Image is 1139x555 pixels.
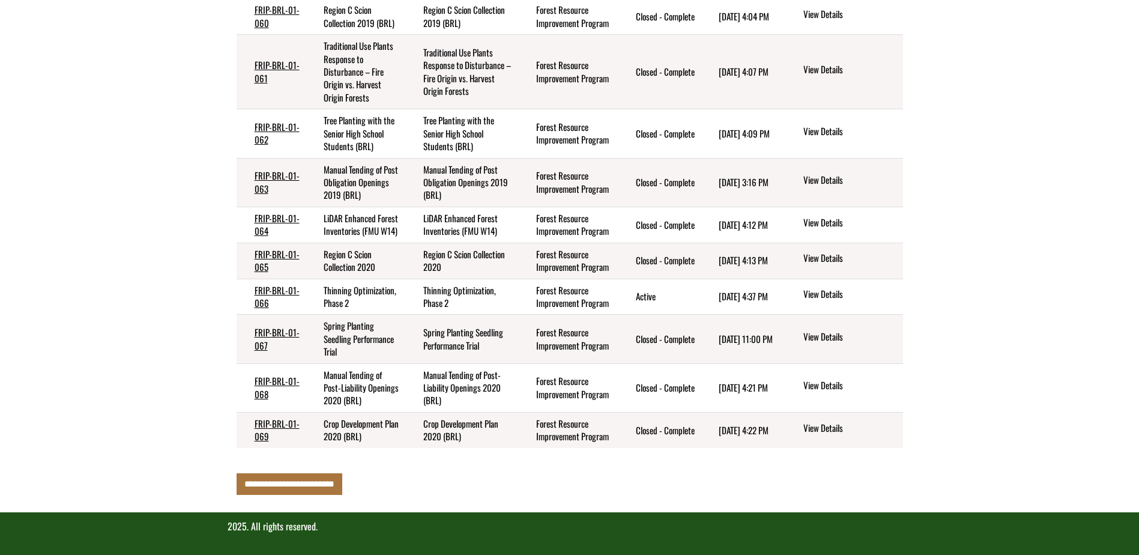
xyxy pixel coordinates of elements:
td: LiDAR Enhanced Forest Inventories (FMU W14) [405,207,518,243]
td: Forest Resource Improvement Program [518,35,618,109]
a: View details [803,252,898,266]
time: [DATE] 4:09 PM [719,127,770,140]
td: action menu [784,315,902,363]
td: action menu [784,279,902,315]
a: View details [803,125,898,139]
a: View details [803,422,898,436]
td: Spring Planting Seedling Performance Trial [306,315,405,363]
time: [DATE] 4:22 PM [719,423,769,437]
td: Traditional Use Plants Response to Disturbance – Fire Origin vs. Harvest Origin Forests [306,35,405,109]
td: FRIP-BRL-01-066 [237,279,306,315]
td: Tree Planting with the Senior High School Students (BRL) [306,109,405,158]
td: Crop Development Plan 2020 (BRL) [306,412,405,447]
a: FRIP-BRL-01-064 [255,211,300,237]
td: action menu [784,207,902,243]
a: FRIP-BRL-01-061 [255,58,300,84]
td: Closed - Complete [618,207,701,243]
td: Forest Resource Improvement Program [518,158,618,207]
td: action menu [784,243,902,279]
time: [DATE] 4:21 PM [719,381,768,394]
td: Spring Planting Seedling Performance Trial [405,315,518,363]
span: . All rights reserved. [247,519,318,533]
a: View details [803,63,898,77]
td: Manual Tending of Post Obligation Openings 2019 (BRL) [405,158,518,207]
td: 5/7/2025 4:12 PM [701,207,784,243]
td: 9/14/2024 3:16 PM [701,158,784,207]
time: [DATE] 4:07 PM [719,65,769,78]
td: Forest Resource Improvement Program [518,315,618,363]
a: View details [803,216,898,231]
a: View details [803,330,898,345]
td: 5/7/2025 4:09 PM [701,109,784,158]
a: View details [803,174,898,188]
td: FRIP-BRL-01-064 [237,207,306,243]
td: Closed - Complete [618,109,701,158]
a: FRIP-BRL-01-068 [255,374,300,400]
td: action menu [784,412,902,447]
td: FRIP-BRL-01-068 [237,363,306,412]
td: 5/7/2025 4:22 PM [701,412,784,447]
td: Manual Tending of Post Obligation Openings 2019 (BRL) [306,158,405,207]
a: FRIP-BRL-01-063 [255,169,300,195]
td: Forest Resource Improvement Program [518,109,618,158]
time: [DATE] 4:12 PM [719,218,768,231]
a: FRIP-BRL-01-062 [255,120,300,146]
td: Region C Scion Collection 2020 [306,243,405,279]
time: [DATE] 4:37 PM [719,290,768,303]
td: action menu [784,109,902,158]
td: Forest Resource Improvement Program [518,207,618,243]
td: 5/7/2025 4:13 PM [701,243,784,279]
a: FRIP-BRL-01-060 [255,3,300,29]
a: View details [803,288,898,302]
td: Manual Tending of Post-Liability Openings 2020 (BRL) [306,363,405,412]
td: Thinning Optimization, Phase 2 [405,279,518,315]
td: FRIP-BRL-01-067 [237,315,306,363]
td: Closed - Complete [618,363,701,412]
td: Forest Resource Improvement Program [518,243,618,279]
a: FRIP-BRL-01-069 [255,417,300,443]
time: [DATE] 4:13 PM [719,253,768,267]
td: Closed - Complete [618,315,701,363]
td: 5/7/2025 4:21 PM [701,363,784,412]
a: FRIP-BRL-01-067 [255,326,300,351]
a: FRIP-BRL-01-066 [255,284,300,309]
td: FRIP-BRL-01-065 [237,243,306,279]
td: Manual Tending of Post-Liability Openings 2020 (BRL) [405,363,518,412]
td: action menu [784,363,902,412]
td: action menu [784,158,902,207]
td: 9/8/2025 11:00 PM [701,315,784,363]
td: Closed - Complete [618,35,701,109]
td: Closed - Complete [618,243,701,279]
time: [DATE] 11:00 PM [719,332,773,345]
td: Thinning Optimization, Phase 2 [306,279,405,315]
p: 2025 [228,520,912,533]
td: Forest Resource Improvement Program [518,363,618,412]
td: Tree Planting with the Senior High School Students (BRL) [405,109,518,158]
td: 5/7/2025 4:07 PM [701,35,784,109]
td: FRIP-BRL-01-062 [237,109,306,158]
td: LiDAR Enhanced Forest Inventories (FMU W14) [306,207,405,243]
td: Traditional Use Plants Response to Disturbance – Fire Origin vs. Harvest Origin Forests [405,35,518,109]
td: Region C Scion Collection 2020 [405,243,518,279]
a: FRIP-BRL-01-065 [255,247,300,273]
td: Active [618,279,701,315]
time: [DATE] 3:16 PM [719,175,769,189]
td: Forest Resource Improvement Program [518,412,618,447]
td: FRIP-BRL-01-069 [237,412,306,447]
a: View details [803,379,898,393]
td: Crop Development Plan 2020 (BRL) [405,412,518,447]
td: Closed - Complete [618,158,701,207]
td: Closed - Complete [618,412,701,447]
time: [DATE] 4:04 PM [719,10,769,23]
td: FRIP-BRL-01-063 [237,158,306,207]
td: Forest Resource Improvement Program [518,279,618,315]
td: 6/6/2025 4:37 PM [701,279,784,315]
td: action menu [784,35,902,109]
td: FRIP-BRL-01-061 [237,35,306,109]
a: View details [803,8,898,22]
